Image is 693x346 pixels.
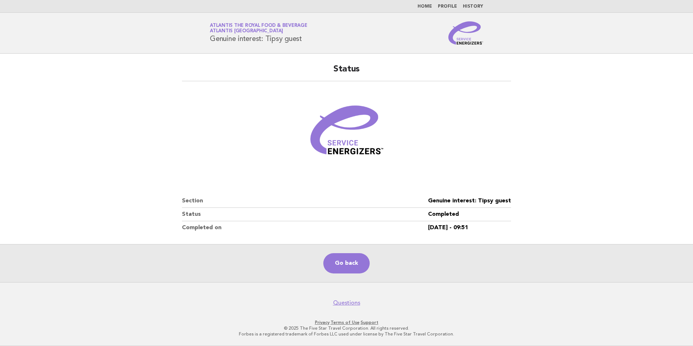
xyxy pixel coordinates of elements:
a: Profile [438,4,457,9]
dd: [DATE] - 09:51 [428,221,511,234]
a: Go back [323,253,370,273]
dd: Completed [428,208,511,221]
img: Verified [303,90,390,177]
a: Privacy [315,320,329,325]
a: History [463,4,483,9]
dd: Genuine interest: Tipsy guest [428,194,511,208]
p: Forbes is a registered trademark of Forbes LLC used under license by The Five Star Travel Corpora... [125,331,568,337]
dt: Section [182,194,428,208]
a: Support [361,320,378,325]
a: Home [418,4,432,9]
a: Questions [333,299,360,306]
p: · · [125,320,568,325]
h2: Status [182,63,511,81]
a: Terms of Use [331,320,360,325]
a: Atlantis the Royal Food & BeverageAtlantis [GEOGRAPHIC_DATA] [210,23,307,33]
dt: Completed on [182,221,428,234]
dt: Status [182,208,428,221]
p: © 2025 The Five Star Travel Corporation. All rights reserved. [125,325,568,331]
h1: Genuine interest: Tipsy guest [210,24,307,42]
span: Atlantis [GEOGRAPHIC_DATA] [210,29,283,34]
img: Service Energizers [448,21,483,45]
